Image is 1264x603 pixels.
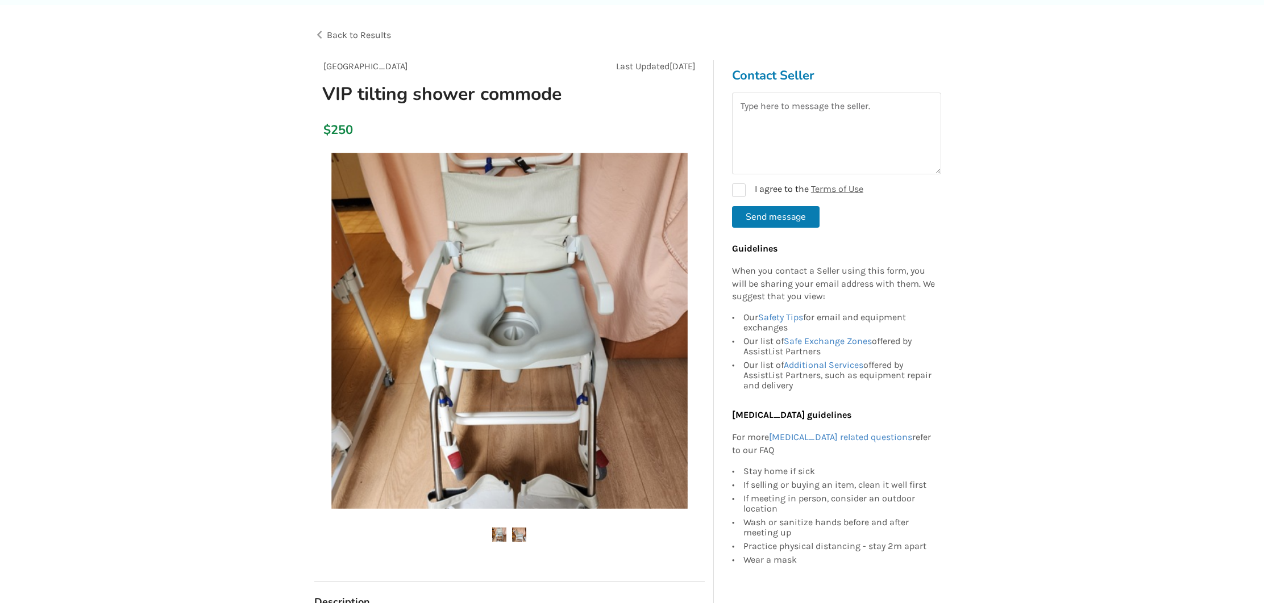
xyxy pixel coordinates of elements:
div: Wash or sanitize hands before and after meeting up [743,516,935,539]
a: [MEDICAL_DATA] related questions [769,432,912,442]
b: [MEDICAL_DATA] guidelines [732,409,851,420]
h1: VIP tilting shower commode [313,82,582,106]
img: vip tilting shower commode-commode-bathroom safety-west vancouver-assistlist-listing [512,527,526,542]
div: $250 [323,122,330,138]
label: I agree to the [732,183,863,197]
div: Stay home if sick [743,466,935,478]
a: Additional Services [784,359,863,370]
p: For more refer to our FAQ [732,431,935,457]
span: Back to Results [327,30,391,40]
button: Send message [732,206,820,228]
div: If selling or buying an item, clean it well first [743,478,935,492]
span: [DATE] [670,61,696,72]
div: Our for email and equipment exchanges [743,312,935,334]
a: Safe Exchange Zones [784,336,872,346]
div: Practice physical distancing - stay 2m apart [743,539,935,553]
a: Safety Tips [758,312,803,323]
b: Guidelines [732,243,777,254]
p: When you contact a Seller using this form, you will be sharing your email address with them. We s... [732,265,935,304]
a: Terms of Use [811,183,863,194]
div: Our list of offered by AssistList Partners, such as equipment repair and delivery [743,358,935,391]
div: Wear a mask [743,553,935,565]
span: Last Updated [616,61,670,72]
div: If meeting in person, consider an outdoor location [743,492,935,516]
span: [GEOGRAPHIC_DATA] [323,61,408,72]
img: vip tilting shower commode-commode-bathroom safety-west vancouver-assistlist-listing [492,527,506,542]
h3: Contact Seller [732,68,941,83]
div: Our list of offered by AssistList Partners [743,334,935,358]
